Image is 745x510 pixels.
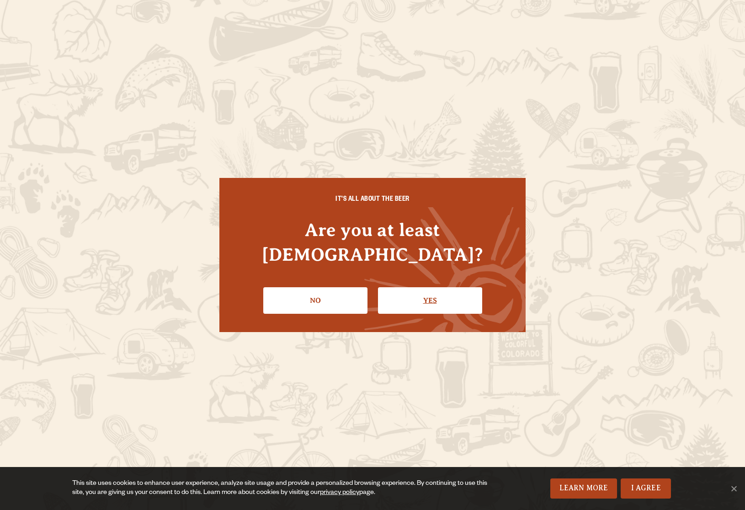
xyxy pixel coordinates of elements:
h4: Are you at least [DEMOGRAPHIC_DATA]? [238,218,507,266]
a: privacy policy [320,489,359,497]
a: Confirm I'm 21 or older [378,287,482,314]
span: No [729,484,738,493]
a: I Agree [621,478,671,499]
div: This site uses cookies to enhance user experience, analyze site usage and provide a personalized ... [72,479,492,498]
a: Learn More [550,478,617,499]
h6: IT'S ALL ABOUT THE BEER [238,196,507,204]
a: No [263,287,367,314]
